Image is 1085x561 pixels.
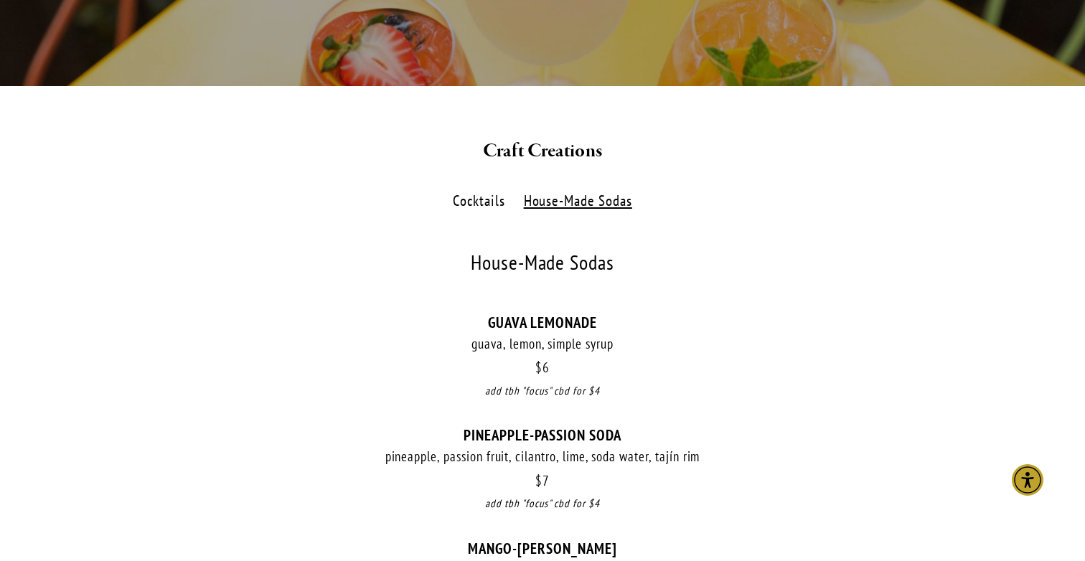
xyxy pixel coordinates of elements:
div: MANGO-[PERSON_NAME] [98,539,987,557]
div: 7 [98,473,987,489]
h2: Craft Creations [124,136,961,166]
div: Accessibility Menu [1012,464,1043,496]
div: add tbh "focus" cbd for $4 [98,383,987,400]
span: $ [535,359,542,376]
div: House-Made Sodas [98,253,987,273]
label: House-Made Sodas [516,191,639,212]
div: GUAVA LEMONADE [98,313,987,331]
div: PINEAPPLE-PASSION SODA [98,426,987,444]
span: $ [535,472,542,489]
div: 6 [98,359,987,376]
label: Cocktails [446,191,512,212]
div: pineapple, passion fruit, cilantro, lime, soda water, tajín rim [98,448,987,466]
div: add tbh "focus" cbd for $4 [98,496,987,512]
div: guava, lemon, simple syrup [98,335,987,353]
